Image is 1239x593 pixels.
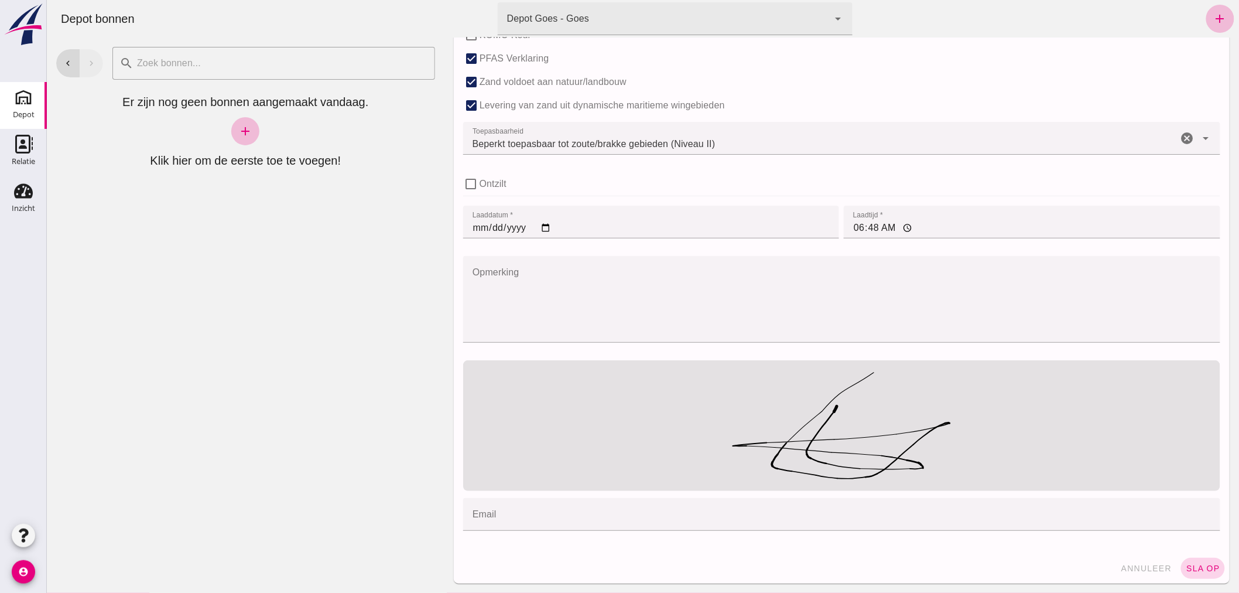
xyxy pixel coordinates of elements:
[1134,558,1178,579] button: sla op
[433,70,580,94] label: Zand voldoet aan natuur/landbouw
[1069,558,1130,579] button: annuleer
[2,3,45,46] img: logo-small.a267ee39.svg
[12,560,35,584] i: account_circle
[5,11,97,27] div: Depot bonnen
[13,111,35,118] div: Depot
[191,124,206,138] i: add
[1134,131,1148,145] i: Wis Toepasbaarheid
[12,158,35,165] div: Relatie
[9,94,388,169] div: Er zijn nog geen bonnen aangemaakt vandaag. Klik hier om de eerste toe te voegen!
[785,12,799,26] i: arrow_drop_down
[1152,131,1166,145] i: arrow_drop_down
[433,47,502,70] label: PFAS Verklaring
[1074,564,1125,573] span: annuleer
[16,58,26,69] i: chevron_left
[12,205,35,212] div: Inzicht
[460,12,542,26] div: Depot Goes - Goes
[433,94,678,117] label: Levering van zand uit dynamische maritieme wingebieden
[426,137,669,151] span: Beperkt toepasbaar tot zoute/brakke gebieden (Niveau II)
[1139,564,1173,573] span: sla op
[73,56,87,70] i: search
[433,172,460,196] label: Ontzilt
[1166,12,1180,26] i: add
[87,47,381,80] input: Zoek bonnen...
